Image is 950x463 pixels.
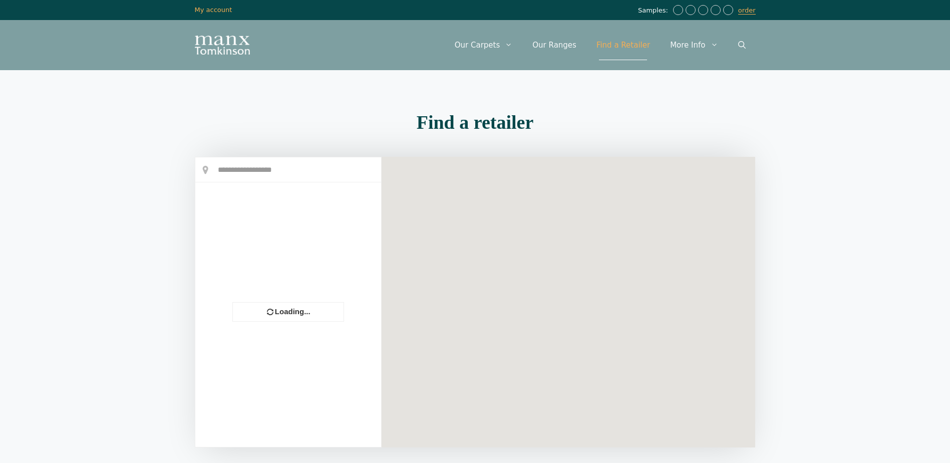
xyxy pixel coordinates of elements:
nav: Primary [445,30,756,60]
img: Manx Tomkinson [195,36,250,55]
a: Find a Retailer [586,30,660,60]
span: Samples: [638,7,671,15]
a: Our Carpets [445,30,523,60]
a: Our Ranges [522,30,586,60]
div: Loading... [232,302,344,322]
a: More Info [660,30,728,60]
a: Open Search Bar [728,30,756,60]
a: order [738,7,756,15]
a: My account [195,6,232,14]
h2: Find a retailer [195,113,756,132]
